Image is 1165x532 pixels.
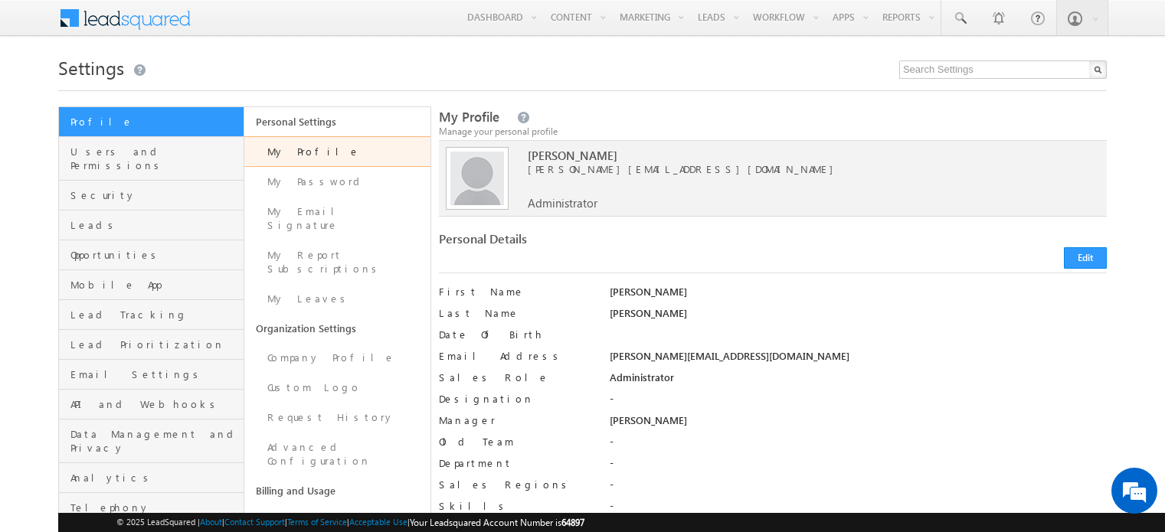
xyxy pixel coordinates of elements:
span: API and Webhooks [70,397,240,411]
span: 64897 [561,517,584,528]
div: [PERSON_NAME][EMAIL_ADDRESS][DOMAIN_NAME] [610,349,1107,370]
label: Department [439,456,593,470]
a: About [200,517,222,527]
div: - [610,392,1107,413]
span: Your Leadsquared Account Number is [410,517,584,528]
a: Email Settings [59,360,244,390]
a: Profile [59,107,244,137]
span: Email Settings [70,367,240,381]
label: Last Name [439,306,593,320]
a: Custom Logo [244,373,430,403]
label: Date Of Birth [439,328,593,341]
label: Designation [439,392,593,406]
a: Contact Support [224,517,285,527]
span: Mobile App [70,278,240,292]
span: Opportunities [70,248,240,262]
a: Personal Settings [244,107,430,136]
a: Company Profile [244,343,430,373]
div: - [610,478,1107,499]
label: Sales Regions [439,478,593,491]
a: My Leaves [244,284,430,314]
a: Lead Prioritization [59,330,244,360]
div: Manage your personal profile [439,125,1107,139]
a: Users and Permissions [59,137,244,181]
span: Leads [70,218,240,232]
span: Telephony [70,501,240,514]
div: - [610,435,1107,456]
a: Request History [244,403,430,432]
a: My Report Subscriptions [244,240,430,284]
a: Opportunities [59,240,244,270]
a: Organization Settings [244,314,430,343]
div: - [610,499,1107,521]
span: Administrator [528,196,597,210]
div: Personal Details [439,232,764,253]
span: [PERSON_NAME] [528,149,1062,162]
span: Security [70,188,240,202]
label: Sales Role [439,370,593,384]
a: My Email Signature [244,197,430,240]
input: Search Settings [899,60,1107,79]
button: Edit [1064,247,1107,269]
span: [PERSON_NAME][EMAIL_ADDRESS][DOMAIN_NAME] [528,162,1062,176]
a: Leads [59,211,244,240]
span: Users and Permissions [70,145,240,172]
div: [PERSON_NAME] [610,413,1107,435]
a: Data Management and Privacy [59,419,244,463]
a: My Profile [244,136,430,167]
a: Billing and Usage [244,476,430,505]
a: Analytics [59,463,244,493]
label: Skills [439,499,593,513]
a: Mobile App [59,270,244,300]
span: Lead Prioritization [70,338,240,351]
div: Administrator [610,370,1107,392]
a: Lead Tracking [59,300,244,330]
a: Acceptable Use [349,517,407,527]
label: Email Address [439,349,593,363]
label: Manager [439,413,593,427]
span: Data Management and Privacy [70,427,240,455]
div: [PERSON_NAME] [610,285,1107,306]
span: Analytics [70,471,240,485]
div: - [610,456,1107,478]
span: Profile [70,115,240,129]
span: Lead Tracking [70,308,240,321]
span: Settings [58,55,124,80]
a: Advanced Configuration [244,432,430,476]
a: Security [59,181,244,211]
a: Telephony [59,493,244,523]
label: First Name [439,285,593,299]
div: [PERSON_NAME] [610,306,1107,328]
span: © 2025 LeadSquared | | | | | [116,515,584,530]
span: My Profile [439,108,499,126]
a: Terms of Service [287,517,347,527]
a: My Password [244,167,430,197]
a: API and Webhooks [59,390,244,419]
label: Old Team [439,435,593,449]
